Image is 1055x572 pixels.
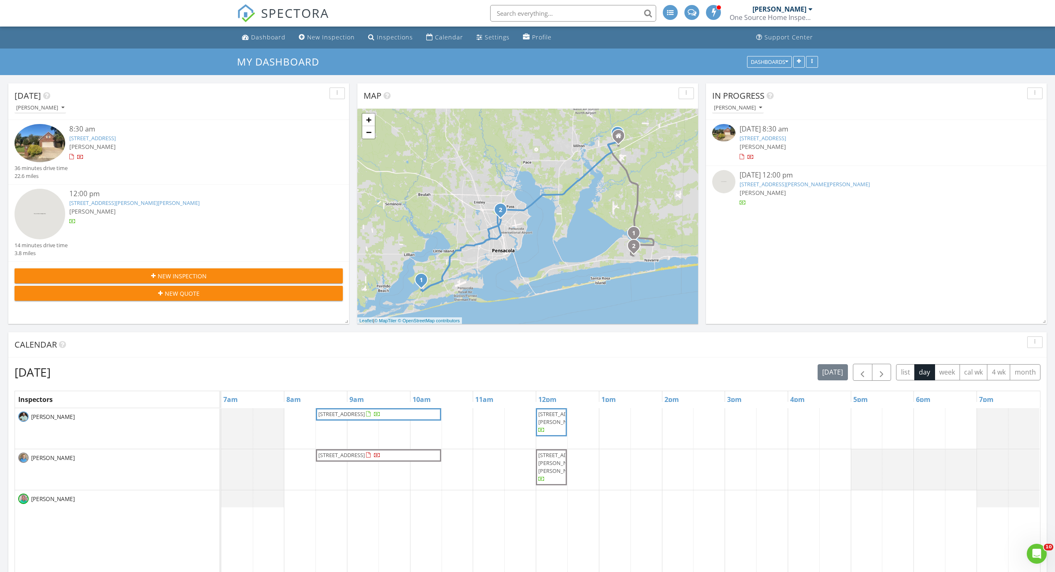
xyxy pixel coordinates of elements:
div: 8:30 am [69,124,315,134]
div: 12:00 pm [69,189,315,199]
span: [PERSON_NAME] [69,207,116,215]
img: streetview [15,189,65,239]
div: 3.8 miles [15,249,68,257]
a: 11am [473,393,496,406]
span: Inspectors [18,395,53,404]
span: New Inspection [158,272,207,280]
span: [PERSON_NAME] [29,413,76,421]
i: 2 [499,207,502,213]
a: [STREET_ADDRESS] [69,134,116,142]
span: [PERSON_NAME] [740,189,786,197]
span: 10 [1044,544,1053,550]
div: [PERSON_NAME] [16,105,64,111]
span: [STREET_ADDRESS][PERSON_NAME][PERSON_NAME] [538,451,585,475]
button: New Quote [15,286,343,301]
div: Dashboards [751,59,788,65]
input: Search everything... [490,5,656,22]
a: Dashboard [239,30,289,45]
button: New Inspection [15,268,343,283]
a: Settings [473,30,513,45]
img: joes_picture.png [18,494,29,504]
span: Calendar [15,339,57,350]
div: Dashboard [251,33,286,41]
a: 12:00 pm [STREET_ADDRESS][PERSON_NAME][PERSON_NAME] [PERSON_NAME] 14 minutes drive time 3.8 miles [15,189,343,257]
div: | [357,317,462,324]
span: [STREET_ADDRESS][PERSON_NAME] [538,410,585,426]
a: SPECTORA [237,11,329,29]
span: [PERSON_NAME] [29,454,76,462]
a: Calendar [423,30,466,45]
a: 9am [347,393,366,406]
a: 6pm [914,393,933,406]
a: Leaflet [359,318,373,323]
div: Support Center [764,33,813,41]
a: 5pm [851,393,870,406]
a: © OpenStreetMap contributors [398,318,460,323]
span: [DATE] [15,90,41,101]
a: Support Center [753,30,816,45]
div: 36 minutes drive time [15,164,68,172]
a: Zoom out [362,126,375,139]
a: 1pm [599,393,618,406]
a: [STREET_ADDRESS][PERSON_NAME][PERSON_NAME] [69,199,200,207]
a: New Inspection [295,30,358,45]
div: One Source Home Inspectors [730,13,813,22]
div: Profile [532,33,552,41]
div: [DATE] 12:00 pm [740,170,1013,180]
a: 8am [284,393,303,406]
button: Next day [872,364,891,381]
a: © MapTiler [374,318,397,323]
a: [STREET_ADDRESS] [740,134,786,142]
div: 14 minutes drive time [15,241,68,249]
div: 6722 Valerie Ln , Navarre, FL 32566 [634,246,639,251]
a: [DATE] 8:30 am [STREET_ADDRESS] [PERSON_NAME] [712,124,1040,161]
a: Zoom in [362,114,375,126]
a: 12pm [536,393,559,406]
div: [PERSON_NAME] [752,5,806,13]
span: [STREET_ADDRESS] [318,410,365,418]
div: Settings [485,33,510,41]
img: 9372598%2Fcover_photos%2FAKgeaIkRZnHCMRCLOhgs%2Fsmall.jpg [712,124,735,141]
div: 404 Bay Oaks Dr, Pensacola, FL 32506 [421,280,426,285]
a: 3pm [725,393,744,406]
a: My Dashboard [237,55,326,68]
a: [STREET_ADDRESS][PERSON_NAME][PERSON_NAME] [740,180,870,188]
i: 2 [632,243,635,249]
a: [DATE] 12:00 pm [STREET_ADDRESS][PERSON_NAME][PERSON_NAME] [PERSON_NAME] [712,170,1040,207]
a: Profile [520,30,555,45]
img: 9372598%2Fcover_photos%2FAKgeaIkRZnHCMRCLOhgs%2Fsmall.jpg [15,124,65,162]
button: Previous day [853,364,872,381]
a: 2pm [662,393,681,406]
span: In Progress [712,90,764,101]
span: Map [364,90,381,101]
button: week [935,364,960,380]
a: 4pm [788,393,807,406]
span: [PERSON_NAME] [29,495,76,503]
div: 6145 Walton St, Pensacola, FL 32503 [501,209,506,214]
span: New Quote [165,289,200,298]
button: cal wk [960,364,988,380]
h2: [DATE] [15,364,51,380]
img: The Best Home Inspection Software - Spectora [237,4,255,22]
img: img_1224.jpeg [18,453,29,463]
div: [DATE] 8:30 am [740,124,1013,134]
div: 9117 Tara Circle, Milton FL 32583 [618,136,623,141]
button: list [896,364,915,380]
div: 2803 Grand Bay Ct, Navarre, FL 32566 [634,233,639,238]
div: Inspections [377,33,413,41]
div: Calendar [435,33,463,41]
a: 7am [221,393,240,406]
button: day [914,364,935,380]
span: SPECTORA [261,4,329,22]
button: Dashboards [747,56,792,68]
i: 1 [632,231,635,236]
div: [PERSON_NAME] [714,105,762,111]
span: [PERSON_NAME] [740,143,786,151]
i: 1 [420,277,423,283]
a: Inspections [365,30,416,45]
span: [STREET_ADDRESS] [318,451,365,459]
a: 7pm [977,393,996,406]
div: New Inspection [307,33,355,41]
a: 10am [410,393,433,406]
button: [PERSON_NAME] [712,102,764,114]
